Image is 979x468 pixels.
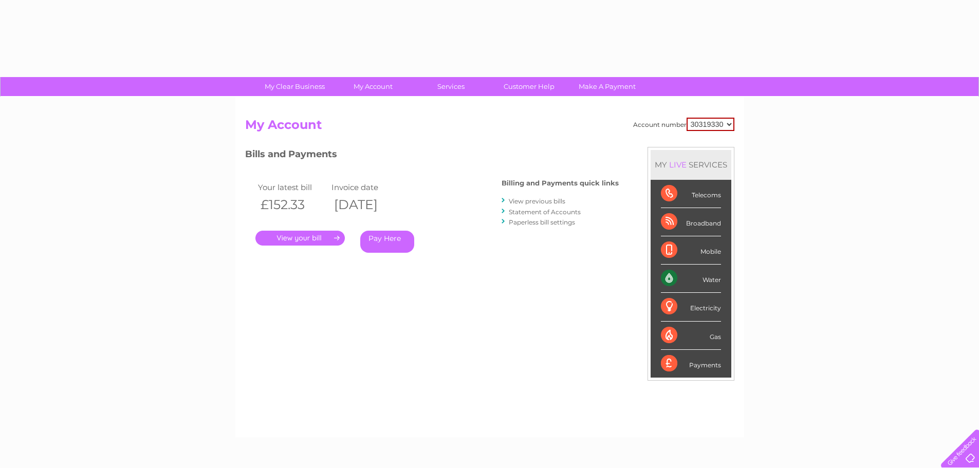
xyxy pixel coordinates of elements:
div: Electricity [661,293,721,321]
a: Services [409,77,493,96]
div: Account number [633,118,734,131]
a: My Clear Business [252,77,337,96]
div: Mobile [661,236,721,265]
a: My Account [330,77,415,96]
h4: Billing and Payments quick links [502,179,619,187]
div: Payments [661,350,721,378]
td: Your latest bill [255,180,329,194]
th: £152.33 [255,194,329,215]
a: . [255,231,345,246]
div: Gas [661,322,721,350]
div: LIVE [667,160,689,170]
th: [DATE] [329,194,403,215]
a: View previous bills [509,197,565,205]
a: Customer Help [487,77,571,96]
div: Telecoms [661,180,721,208]
a: Statement of Accounts [509,208,581,216]
div: MY SERVICES [651,150,731,179]
td: Invoice date [329,180,403,194]
a: Paperless bill settings [509,218,575,226]
div: Broadband [661,208,721,236]
div: Water [661,265,721,293]
h2: My Account [245,118,734,137]
a: Make A Payment [565,77,650,96]
h3: Bills and Payments [245,147,619,165]
a: Pay Here [360,231,414,253]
